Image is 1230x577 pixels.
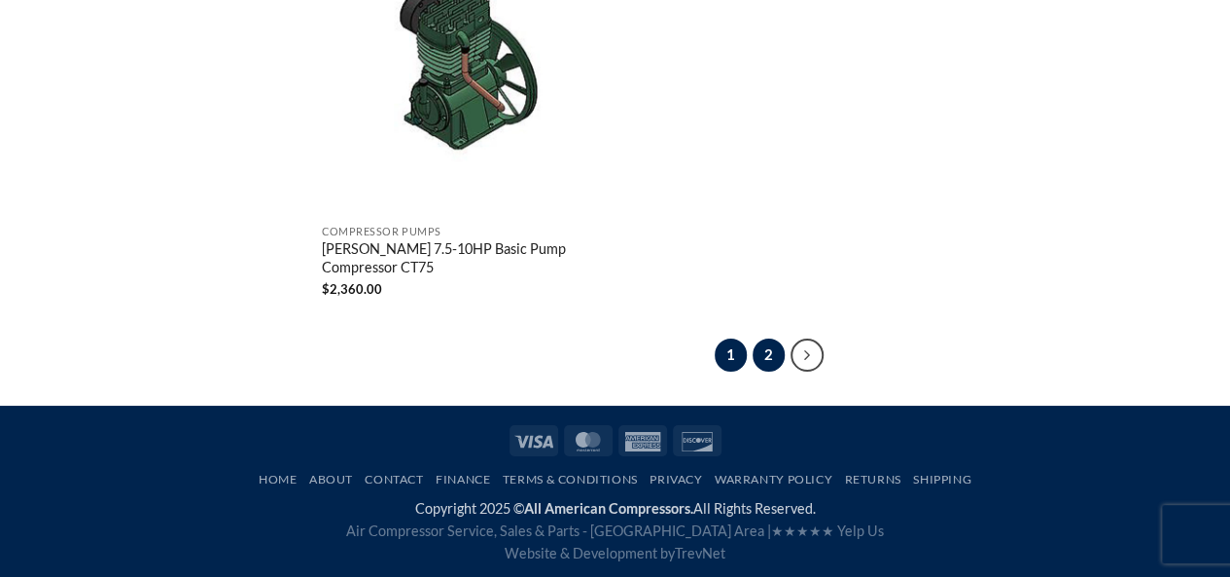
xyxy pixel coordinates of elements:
[322,339,1215,372] nav: Product Pagination
[15,497,1215,564] div: Copyright 2025 © All Rights Reserved.
[365,472,423,487] a: Contact
[436,472,490,487] a: Finance
[844,472,900,487] a: Returns
[791,339,824,372] a: Next
[675,545,725,561] a: TrevNet
[650,472,702,487] a: Privacy
[322,226,607,238] p: Compressor Pumps
[913,472,971,487] a: Shipping
[507,422,724,455] div: Payment icons
[322,240,607,279] a: [PERSON_NAME] 7.5-10HP Basic Pump Compressor CT75
[771,523,884,539] a: ★★★★★ Yelp Us
[309,472,353,487] a: About
[524,500,693,517] strong: All American Compressors.
[715,339,748,372] span: 1
[322,281,330,297] span: $
[503,472,638,487] a: Terms & Conditions
[715,472,832,487] a: Warranty Policy
[753,339,786,372] a: 2
[259,472,297,487] a: Home
[322,281,382,297] bdi: 2,360.00
[346,523,884,561] span: Air Compressor Service, Sales & Parts - [GEOGRAPHIC_DATA] Area | Website & Development by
